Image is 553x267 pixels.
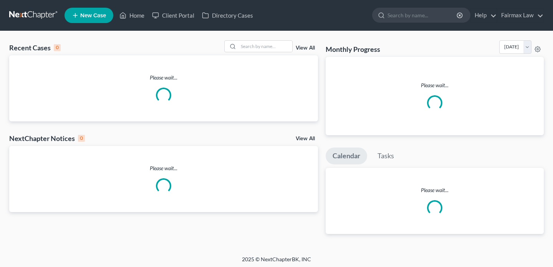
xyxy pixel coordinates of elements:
[326,148,367,164] a: Calendar
[9,164,318,172] p: Please wait...
[78,135,85,142] div: 0
[497,8,543,22] a: Fairmax Law
[9,43,61,52] div: Recent Cases
[238,41,292,52] input: Search by name...
[148,8,198,22] a: Client Portal
[326,186,544,194] p: Please wait...
[326,45,380,54] h3: Monthly Progress
[116,8,148,22] a: Home
[471,8,497,22] a: Help
[332,81,538,89] p: Please wait...
[296,136,315,141] a: View All
[9,74,318,81] p: Please wait...
[296,45,315,51] a: View All
[387,8,458,22] input: Search by name...
[80,13,106,18] span: New Case
[9,134,85,143] div: NextChapter Notices
[198,8,257,22] a: Directory Cases
[371,148,401,164] a: Tasks
[54,44,61,51] div: 0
